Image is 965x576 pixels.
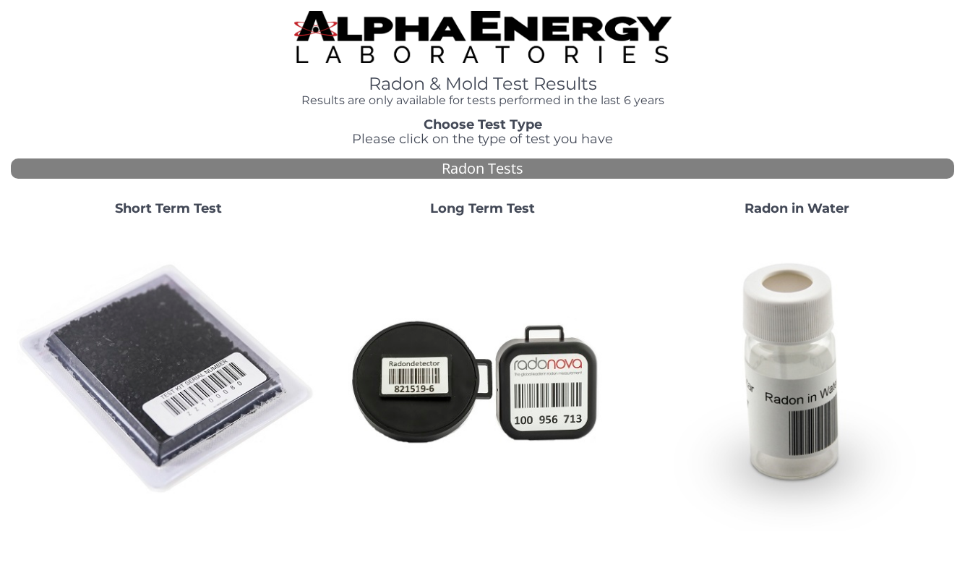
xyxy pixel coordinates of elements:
strong: Choose Test Type [424,117,542,132]
img: TightCrop.jpg [294,11,672,63]
img: ShortTerm.jpg [17,228,319,531]
h4: Results are only available for tests performed in the last 6 years [294,94,672,107]
img: Radtrak2vsRadtrak3.jpg [331,228,634,531]
span: Please click on the type of test you have [352,131,613,147]
strong: Long Term Test [430,200,535,216]
img: RadoninWater.jpg [646,228,948,531]
div: Radon Tests [11,158,954,179]
strong: Short Term Test [115,200,222,216]
strong: Radon in Water [745,200,849,216]
h1: Radon & Mold Test Results [294,75,672,93]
